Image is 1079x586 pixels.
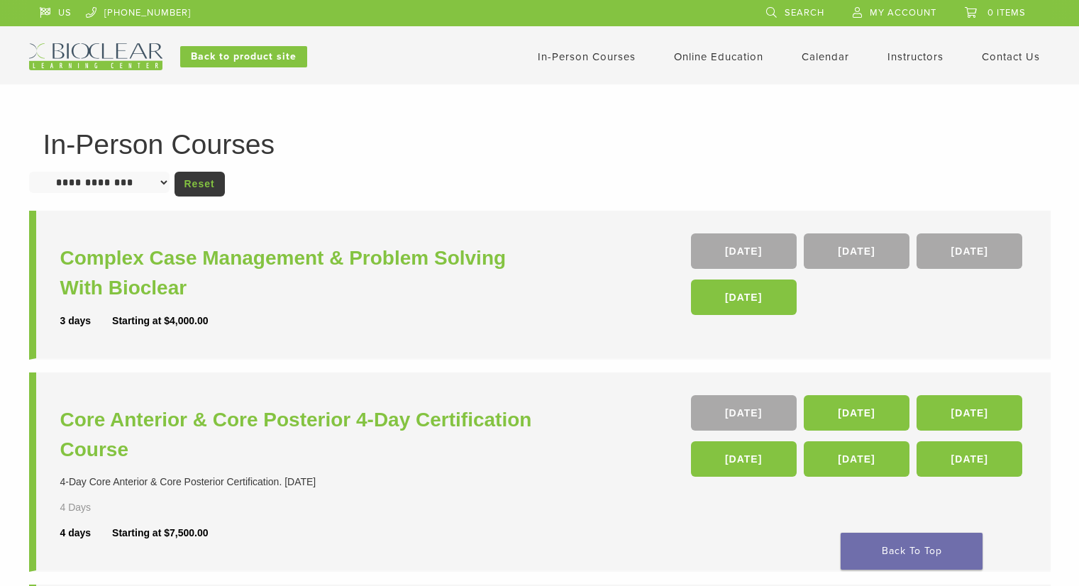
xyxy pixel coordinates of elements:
[112,314,208,328] div: Starting at $4,000.00
[917,395,1022,431] a: [DATE]
[538,50,636,63] a: In-Person Courses
[917,441,1022,477] a: [DATE]
[691,395,1027,484] div: , , , , ,
[60,405,543,465] a: Core Anterior & Core Posterior 4-Day Certification Course
[804,441,909,477] a: [DATE]
[691,280,797,315] a: [DATE]
[674,50,763,63] a: Online Education
[60,526,113,541] div: 4 days
[60,500,133,515] div: 4 Days
[29,43,162,70] img: Bioclear
[785,7,824,18] span: Search
[175,172,225,197] a: Reset
[987,7,1026,18] span: 0 items
[982,50,1040,63] a: Contact Us
[691,233,1027,322] div: , , ,
[917,233,1022,269] a: [DATE]
[841,533,983,570] a: Back To Top
[691,441,797,477] a: [DATE]
[870,7,936,18] span: My Account
[112,526,208,541] div: Starting at $7,500.00
[60,243,543,303] a: Complex Case Management & Problem Solving With Bioclear
[43,131,1036,158] h1: In-Person Courses
[60,314,113,328] div: 3 days
[887,50,944,63] a: Instructors
[804,395,909,431] a: [DATE]
[691,233,797,269] a: [DATE]
[804,233,909,269] a: [DATE]
[691,395,797,431] a: [DATE]
[180,46,307,67] a: Back to product site
[802,50,849,63] a: Calendar
[60,475,543,490] div: 4-Day Core Anterior & Core Posterior Certification. [DATE]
